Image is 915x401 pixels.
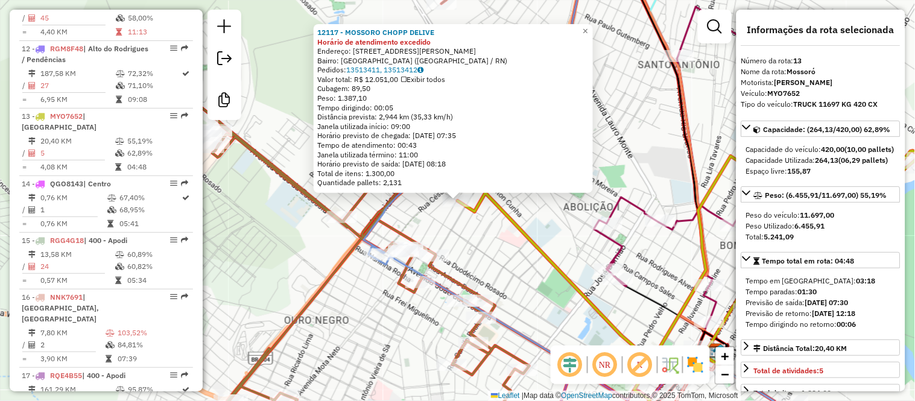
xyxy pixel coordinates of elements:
[491,391,520,400] a: Leaflet
[800,210,835,219] strong: 11.697,00
[40,218,107,230] td: 0,76 KM
[127,135,188,147] td: 55,19%
[40,147,115,159] td: 5
[562,391,613,400] a: OpenStreetMap
[746,319,896,330] div: Tempo dirigindo no retorno:
[40,12,115,24] td: 45
[741,88,901,99] div: Veículo:
[116,70,125,77] i: % de utilização do peso
[765,191,887,200] span: Peso: (6.455,91/11.697,00) 55,19%
[488,391,741,401] div: Map data © contributors,© 2025 TomTom, Microsoft
[746,144,896,155] div: Capacidade do veículo:
[317,112,589,122] div: Distância prevista: 2,944 km (35,33 km/h)
[845,145,894,154] strong: (10,00 pallets)
[28,194,36,201] i: Distância Total
[741,66,901,77] div: Nome da rota:
[127,26,182,38] td: 11:13
[317,103,589,113] div: Tempo dirigindo: 00:05
[583,26,588,36] span: ×
[746,276,896,286] div: Tempo em [GEOGRAPHIC_DATA]:
[22,218,28,230] td: =
[115,263,124,270] i: % de utilização da cubagem
[83,179,111,188] span: | Centro
[107,206,116,213] i: % de utilização da cubagem
[798,287,817,296] strong: 01:30
[28,82,36,89] i: Total de Atividades
[106,329,115,336] i: % de utilização do peso
[107,220,113,227] i: Tempo total em rota
[28,251,36,258] i: Distância Total
[317,75,589,84] div: Valor total: R$ 12.051,00
[28,70,36,77] i: Distância Total
[119,192,182,204] td: 67,40%
[115,277,121,284] i: Tempo total em rota
[106,355,112,362] i: Tempo total em rota
[22,292,99,323] span: 16 -
[117,339,188,351] td: 84,81%
[40,274,115,286] td: 0,57 KM
[40,260,115,273] td: 24
[170,371,177,379] em: Opções
[22,339,28,351] td: /
[590,350,619,379] span: Ocultar NR
[317,84,589,93] div: Cubagem: 89,50
[107,194,116,201] i: % de utilização do peso
[116,28,122,36] i: Tempo total em rota
[40,327,105,339] td: 7,80 KM
[183,386,190,393] i: Rota otimizada
[317,65,589,75] div: Pedidos:
[741,362,901,378] a: Total de atividades:5
[22,44,148,64] span: | Alto do Rodrigues / Pendências
[50,44,83,53] span: RGM8F48
[127,68,182,80] td: 72,32%
[22,147,28,159] td: /
[317,159,589,169] div: Horário previsto de saída: [DATE] 08:18
[741,55,901,66] div: Número da rota:
[22,93,28,106] td: =
[28,150,36,157] i: Total de Atividades
[746,308,896,319] div: Previsão de retorno:
[183,70,190,77] i: Rota otimizada
[22,204,28,216] td: /
[170,180,177,187] em: Opções
[28,341,36,349] i: Total de Atividades
[116,386,125,393] i: % de utilização do peso
[317,150,589,160] div: Janela utilizada término: 11:00
[764,125,891,134] span: Capacidade: (264,13/420,00) 62,89%
[741,99,901,110] div: Tipo do veículo:
[815,156,839,165] strong: 264,13
[741,205,901,247] div: Peso: (6.455,91/11.697,00) 55,19%
[181,45,188,52] em: Rota exportada
[181,293,188,300] em: Rota exportada
[106,341,115,349] i: % de utilização da cubagem
[317,93,589,103] div: Peso: 1.387,10
[317,28,434,37] a: 12117 - MOSSORO CHOPP DELIVE
[127,93,182,106] td: 09:08
[774,78,833,87] strong: [PERSON_NAME]
[170,45,177,52] em: Opções
[317,131,589,141] div: Horário previsto de chegada: [DATE] 07:35
[84,236,127,245] span: | 400 - Apodi
[181,180,188,187] em: Rota exportada
[837,320,856,329] strong: 00:06
[22,371,125,380] span: 17 -
[556,350,584,379] span: Ocultar deslocamento
[119,204,182,216] td: 68,95%
[317,122,589,131] div: Janela utilizada início: 09:00
[40,339,105,351] td: 2
[317,37,431,46] strong: Horário de atendimento excedido
[741,339,901,356] a: Distância Total:20,40 KM
[170,293,177,300] em: Opções
[119,218,182,230] td: 05:41
[787,67,816,76] strong: Mossoró
[741,24,901,36] h4: Informações da rota selecionada
[768,89,800,98] strong: MYO7652
[40,161,115,173] td: 4,08 KM
[115,150,124,157] i: % de utilização da cubagem
[127,12,182,24] td: 58,00%
[117,327,188,339] td: 103,52%
[127,384,182,396] td: 95,87%
[22,112,97,131] span: 13 -
[660,355,680,374] img: Fluxo de ruas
